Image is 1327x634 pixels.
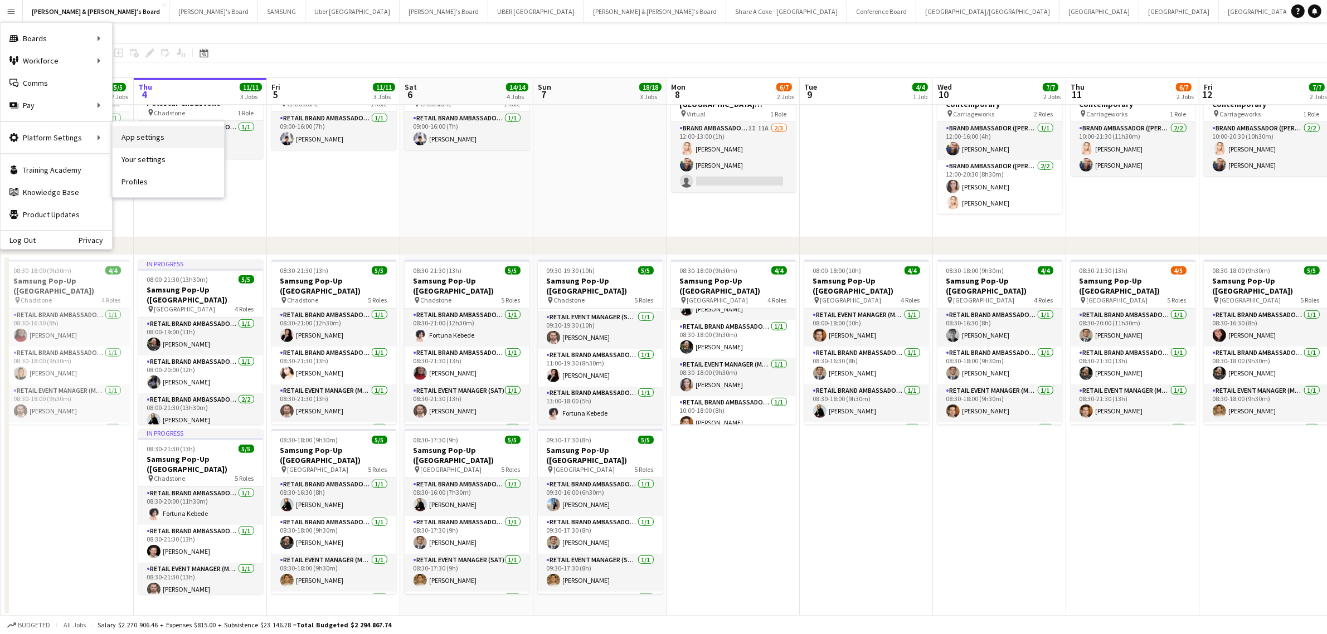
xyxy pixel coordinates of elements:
[547,266,595,275] span: 09:30-19:30 (10h)
[405,478,529,516] app-card-role: RETAIL Brand Ambassador ([DATE])1/108:30-16:00 (7h30m)[PERSON_NAME]
[271,478,396,516] app-card-role: RETAIL Brand Ambassador (Mon - Fri)1/108:30-16:30 (8h)[PERSON_NAME]
[1220,110,1261,118] span: Carriageworks
[505,266,521,275] span: 5/5
[288,296,319,304] span: Chadstone
[138,454,263,474] h3: Samsung Pop-Up ([GEOGRAPHIC_DATA])
[138,260,263,269] div: In progress
[937,160,1062,214] app-card-role: Brand Ambassador ([PERSON_NAME])2/212:00-20:30 (8h30m)[PERSON_NAME][PERSON_NAME]
[937,260,1062,425] app-job-card: 08:30-18:00 (9h30m)4/4Samsung Pop-Up ([GEOGRAPHIC_DATA]) [GEOGRAPHIC_DATA]4 RolesRETAIL Brand Amb...
[1219,1,1299,22] button: [GEOGRAPHIC_DATA]
[405,592,529,630] app-card-role: RETAIL Brand Ambassador ([DATE])1/1
[1,27,112,50] div: Boards
[240,92,261,101] div: 3 Jobs
[1071,82,1085,92] span: Thu
[138,393,263,447] app-card-role: RETAIL Brand Ambassador (Mon - Fri)2/208:00-21:30 (13h30m)[PERSON_NAME]
[937,73,1062,214] app-job-card: 12:00-20:30 (8h30m)3/3Polestar @ Sydney Contemporary Carriageworks2 RolesBrand Ambassador ([PERSO...
[502,465,521,474] span: 5 Roles
[584,1,726,22] button: [PERSON_NAME] & [PERSON_NAME]'s Board
[638,436,654,444] span: 5/5
[538,276,663,296] h3: Samsung Pop-Up ([GEOGRAPHIC_DATA])
[1071,347,1195,384] app-card-role: RETAIL Brand Ambassador (Mon - Fri)1/108:30-21:30 (13h)[PERSON_NAME]
[5,309,130,347] app-card-role: RETAIL Brand Ambassador (Mon - Fri)1/108:30-16:30 (8h)[PERSON_NAME]
[1220,296,1281,304] span: [GEOGRAPHIC_DATA]
[23,1,169,22] button: [PERSON_NAME] & [PERSON_NAME]'s Board
[138,487,263,525] app-card-role: RETAIL Brand Ambassador (Mon - Fri)1/108:30-20:00 (11h30m)Fortuna Kebede
[954,110,995,118] span: Carriageworks
[671,358,796,396] app-card-role: RETAIL Event Manager (Mon - Fri)1/108:30-18:00 (9h30m)[PERSON_NAME]
[5,347,130,384] app-card-role: RETAIL Brand Ambassador (Mon - Fri)1/108:30-18:00 (9h30m)[PERSON_NAME]
[154,474,186,482] span: Chadstone
[1071,276,1195,296] h3: Samsung Pop-Up ([GEOGRAPHIC_DATA])
[1,50,112,72] div: Workforce
[405,112,529,150] app-card-role: RETAIL Brand Ambassador ([DATE])1/109:00-16:00 (7h)[PERSON_NAME]
[239,275,254,284] span: 5/5
[154,305,216,313] span: [GEOGRAPHIC_DATA]
[635,465,654,474] span: 5 Roles
[421,465,482,474] span: [GEOGRAPHIC_DATA]
[803,88,817,101] span: 9
[271,82,280,92] span: Fri
[1071,309,1195,347] app-card-role: RETAIL Brand Ambassador (Mon - Fri)1/108:30-20:00 (11h30m)[PERSON_NAME]
[538,592,663,630] app-card-role: RETAIL Brand Ambassador ([DATE])1/1
[820,296,882,304] span: [GEOGRAPHIC_DATA]
[271,429,396,594] app-job-card: 08:30-18:00 (9h30m)5/5Samsung Pop-Up ([GEOGRAPHIC_DATA]) [GEOGRAPHIC_DATA]5 RolesRETAIL Brand Amb...
[6,619,52,631] button: Budgeted
[946,266,1004,275] span: 08:30-18:00 (9h30m)
[937,276,1062,296] h3: Samsung Pop-Up ([GEOGRAPHIC_DATA])
[271,445,396,465] h3: Samsung Pop-Up ([GEOGRAPHIC_DATA])
[671,82,686,92] span: Mon
[680,266,738,275] span: 08:30-18:00 (9h30m)
[671,396,796,434] app-card-role: RETAIL Brand Ambassador (Mon - Fri)1/110:00-18:00 (8h)[PERSON_NAME]
[726,1,847,22] button: Share A Coke - [GEOGRAPHIC_DATA]
[280,266,329,275] span: 08:30-21:30 (13h)
[1034,110,1053,118] span: 2 Roles
[421,296,452,304] span: Chadstone
[1,126,112,149] div: Platform Settings
[5,276,130,296] h3: Samsung Pop-Up ([GEOGRAPHIC_DATA])
[1139,1,1219,22] button: [GEOGRAPHIC_DATA]
[5,260,130,425] div: 08:30-18:00 (9h30m)4/4Samsung Pop-Up ([GEOGRAPHIC_DATA]) Chadstone4 RolesRETAIL Brand Ambassador ...
[113,170,224,193] a: Profiles
[901,296,920,304] span: 4 Roles
[138,429,263,594] app-job-card: In progress08:30-21:30 (13h)5/5Samsung Pop-Up ([GEOGRAPHIC_DATA]) Chadstone5 RolesRETAIL Brand Am...
[138,82,152,92] span: Thu
[147,445,196,453] span: 08:30-21:30 (13h)
[414,266,462,275] span: 08:30-21:30 (13h)
[5,384,130,422] app-card-role: RETAIL Event Manager (Mon - Fri)1/108:30-18:00 (9h30m)[PERSON_NAME]
[506,83,528,91] span: 14/14
[1304,266,1320,275] span: 5/5
[1304,110,1320,118] span: 1 Role
[138,429,263,438] div: In progress
[1087,110,1128,118] span: Carriageworks
[1059,1,1139,22] button: [GEOGRAPHIC_DATA]
[405,554,529,592] app-card-role: RETAIL Event Manager (Sat)1/108:30-17:30 (9h)[PERSON_NAME]
[669,88,686,101] span: 8
[138,563,263,601] app-card-role: RETAIL Event Manager (Mon - Fri)1/108:30-21:30 (13h)[PERSON_NAME]
[271,592,396,630] app-card-role: RETAIL Brand Ambassador (Mon - Fri)1/1
[405,516,529,554] app-card-role: RETAIL Brand Ambassador ([DATE])1/108:30-17:30 (9h)[PERSON_NAME]
[405,73,529,150] app-job-card: 09:00-16:00 (7h)1/1Polestar Chadstone Chadstone1 RoleRETAIL Brand Ambassador ([DATE])1/109:00-16:...
[1176,83,1192,91] span: 6/7
[635,296,654,304] span: 5 Roles
[1310,92,1327,101] div: 2 Jobs
[937,122,1062,160] app-card-role: Brand Ambassador ([PERSON_NAME])1/112:00-16:00 (4h)[PERSON_NAME]
[671,320,796,358] app-card-role: RETAIL Brand Ambassador (Mon - Fri)1/108:30-18:00 (9h30m)[PERSON_NAME]
[79,236,112,245] a: Privacy
[776,83,792,91] span: 6/7
[937,422,1062,460] app-card-role: RETAIL Brand Ambassador (Mon - Fri)1/1
[538,478,663,516] app-card-role: RETAIL Brand Ambassador ([DATE])1/109:30-16:00 (6h30m)[PERSON_NAME]
[368,465,387,474] span: 5 Roles
[536,88,551,101] span: 7
[405,276,529,296] h3: Samsung Pop-Up ([GEOGRAPHIC_DATA])
[18,621,50,629] span: Budgeted
[1309,83,1325,91] span: 7/7
[1071,73,1195,176] app-job-card: 10:00-21:30 (11h30m)2/2Polestar @ Sydney Contemporary Carriageworks1 RoleBrand Ambassador ([PERSO...
[538,516,663,554] app-card-role: RETAIL Brand Ambassador ([DATE])1/109:30-17:30 (8h)[PERSON_NAME]
[240,83,262,91] span: 11/11
[1080,266,1128,275] span: 08:30-21:30 (13h)
[768,296,787,304] span: 4 Roles
[270,88,280,101] span: 5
